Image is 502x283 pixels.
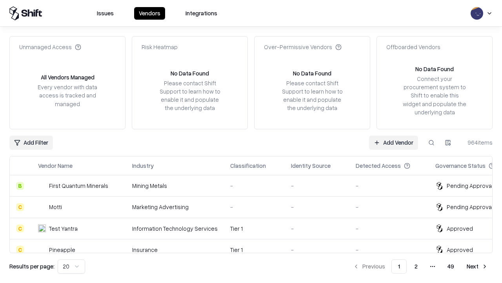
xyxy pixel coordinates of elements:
div: - [291,203,343,211]
div: - [356,246,423,254]
div: - [291,182,343,190]
a: Add Vendor [369,136,418,150]
img: Motti [38,203,46,211]
div: Every vendor with data access is tracked and managed [35,83,100,108]
div: Pending Approval [447,182,493,190]
div: C [16,224,24,232]
div: No Data Found [171,69,209,77]
div: - [356,182,423,190]
div: Marketing Advertising [132,203,218,211]
button: Vendors [134,7,165,20]
div: Vendor Name [38,162,73,170]
div: Industry [132,162,154,170]
div: Please contact Shift Support to learn how to enable it and populate the underlying data [157,79,222,112]
div: Unmanaged Access [19,43,81,51]
div: Connect your procurement system to Shift to enable this widget and populate the underlying data [402,75,467,116]
div: - [230,182,278,190]
div: - [291,224,343,233]
div: - [291,246,343,254]
img: Pineapple [38,246,46,254]
div: Approved [447,224,473,233]
div: - [356,224,423,233]
div: Pineapple [49,246,75,254]
div: No Data Found [415,65,454,73]
div: C [16,246,24,254]
button: 49 [441,259,460,274]
div: Over-Permissive Vendors [264,43,342,51]
div: Test Yantra [49,224,78,233]
button: 2 [408,259,424,274]
div: Approved [447,246,473,254]
div: Offboarded Vendors [386,43,440,51]
button: Add Filter [9,136,53,150]
div: First Quantum Minerals [49,182,108,190]
div: Please contact Shift Support to learn how to enable it and populate the underlying data [280,79,345,112]
div: Information Technology Services [132,224,218,233]
div: Motti [49,203,62,211]
div: All Vendors Managed [41,73,95,81]
div: Mining Metals [132,182,218,190]
div: Identity Source [291,162,331,170]
div: No Data Found [293,69,331,77]
img: Test Yantra [38,224,46,232]
div: - [230,203,278,211]
div: 964 items [461,138,493,147]
nav: pagination [348,259,493,274]
div: Classification [230,162,266,170]
div: Risk Heatmap [142,43,178,51]
div: Tier 1 [230,246,278,254]
button: Integrations [181,7,222,20]
div: C [16,203,24,211]
img: First Quantum Minerals [38,182,46,190]
div: Pending Approval [447,203,493,211]
button: Next [462,259,493,274]
div: B [16,182,24,190]
div: - [356,203,423,211]
button: Issues [92,7,118,20]
button: 1 [391,259,407,274]
p: Results per page: [9,262,55,270]
div: Governance Status [435,162,486,170]
div: Detected Access [356,162,401,170]
div: Tier 1 [230,224,278,233]
div: Insurance [132,246,218,254]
